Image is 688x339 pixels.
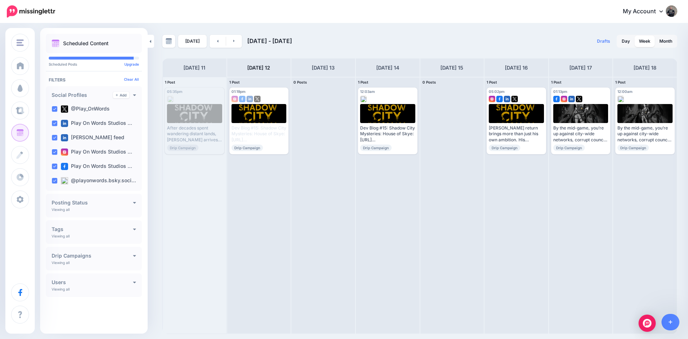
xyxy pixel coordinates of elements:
span: Drip Campaign [617,145,649,151]
a: Add [113,92,129,98]
span: Drip Campaign [553,145,585,151]
a: Month [655,36,677,47]
img: calendar-grey-darker.png [166,38,172,44]
div: By the mid-game, you’re up against city-wide networks, corrupt council halls, coded turnstone shi... [617,125,673,143]
h4: Drip Campaigns [52,253,133,258]
a: Upgrade [124,62,139,66]
img: linkedin-square.png [61,134,68,141]
label: [PERSON_NAME] feed [61,134,124,141]
img: twitter-square.png [576,96,582,102]
h4: Social Profiles [52,93,113,98]
img: instagram-square.png [61,149,68,156]
span: Drip Campaign [489,145,520,151]
img: bluesky-grey-square.png [167,96,173,102]
span: Drip Campaign [360,145,392,151]
p: Scheduled Content [63,41,109,46]
span: 12:03am [360,89,375,94]
span: 1 Post [615,80,626,84]
h4: Tags [52,227,133,232]
span: Drip Campaign [231,145,263,151]
img: facebook-square.png [496,96,503,102]
h4: [DATE] 13 [312,63,335,72]
h4: Users [52,280,133,285]
a: Drafts [593,35,615,48]
div: Dev Blog #15: Shadow City Mysteries: House of Skye: [URL] #ActualPlay #ShadowCityMysteries [360,125,415,143]
label: @Play_OnWords [61,105,110,113]
p: Viewing all [52,260,70,265]
a: My Account [616,3,677,20]
span: 01:19pm [231,89,245,94]
span: 1 Post [358,80,368,84]
a: [DATE] [178,35,207,48]
span: 12:00am [617,89,632,94]
img: instagram-square.png [561,96,567,102]
img: instagram-square.png [489,96,495,102]
img: facebook-square.png [61,163,68,170]
span: 05:02pm [489,89,505,94]
img: bluesky-square.png [61,177,68,184]
img: twitter-square.png [511,96,518,102]
span: 1 Post [229,80,240,84]
img: calendar.png [52,39,59,47]
p: Scheduled Posts [49,62,139,66]
span: [DATE] - [DATE] [247,37,292,44]
img: linkedin-square.png [61,120,68,127]
img: bluesky-square.png [360,96,367,102]
p: Viewing all [52,234,70,238]
h4: [DATE] 12 [247,63,270,72]
img: linkedin-square.png [504,96,510,102]
label: Play On Words Studios … [61,163,132,170]
img: twitter-square.png [61,105,68,113]
h4: [DATE] 16 [505,63,528,72]
div: By the mid-game, you’re up against city-wide networks, corrupt council halls, coded turnstone shi... [553,125,608,143]
img: Missinglettr [7,5,55,18]
h4: [DATE] 11 [183,63,205,72]
img: facebook-square.png [553,96,560,102]
h4: [DATE] 14 [376,63,399,72]
span: 01:13pm [553,89,567,94]
label: @playonwords.bsky.soci… [61,177,136,184]
img: linkedin-square.png [247,96,253,102]
div: Dev Blog #15: Shadow City Mysteries: House of Skye: [URL] #ActualPlay #ShadowCityMysteries #TTRPG [231,125,287,143]
span: Drafts [597,39,610,43]
img: linkedin-square.png [568,96,575,102]
label: Play On Words Studios … [61,120,132,127]
img: facebook-square.png [239,96,245,102]
img: twitter-square.png [254,96,261,102]
a: Clear All [124,77,139,81]
span: 05:35pm [167,89,182,94]
h4: Posting Status [52,200,133,205]
img: bluesky-square.png [617,96,624,102]
span: 0 Posts [293,80,307,84]
div: Open Intercom Messenger [639,315,656,332]
label: Play On Words Studios … [61,149,132,156]
img: instagram-square.png [231,96,238,102]
span: 1 Post [551,80,562,84]
img: menu.png [16,39,24,46]
h4: [DATE] 18 [634,63,656,72]
a: Day [617,36,634,47]
p: Viewing all [52,287,70,291]
p: Viewing all [52,207,70,212]
span: 1 Post [165,80,175,84]
span: Drip Campaign [167,145,199,151]
a: Week [635,36,655,47]
h4: Filters [49,77,139,83]
h4: [DATE] 17 [569,63,592,72]
div: After decades spent wandering distant lands, [PERSON_NAME] arrives back in [GEOGRAPHIC_DATA] to f... [167,125,222,143]
div: [PERSON_NAME] return brings more than just his own ambition. His grandchildren circle the manor w... [489,125,544,143]
h4: [DATE] 15 [440,63,463,72]
span: 1 Post [487,80,497,84]
span: 0 Posts [422,80,436,84]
